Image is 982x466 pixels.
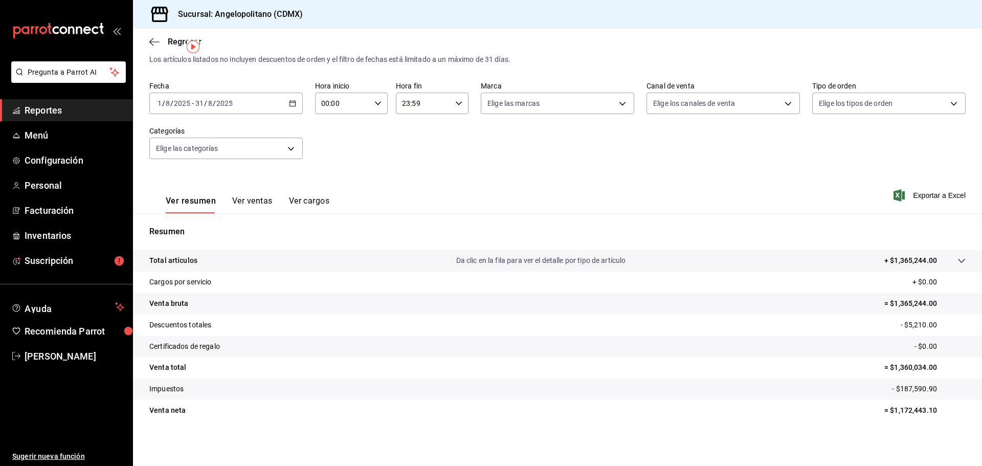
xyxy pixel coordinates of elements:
label: Hora fin [396,82,468,90]
h3: Sucursal: Angelopolitano (CDMX) [170,8,303,20]
span: Elige las categorías [156,143,218,153]
p: Impuestos [149,384,184,394]
span: Menú [25,128,124,142]
p: Venta neta [149,405,186,416]
p: Venta total [149,362,186,373]
p: Total artículos [149,255,197,266]
span: Configuración [25,153,124,167]
label: Categorías [149,127,303,135]
input: ---- [216,99,233,107]
span: Pregunta a Parrot AI [28,67,110,78]
span: Suscripción [25,254,124,268]
button: Ver ventas [232,196,273,213]
button: open_drawer_menu [113,27,121,35]
span: - [192,99,194,107]
p: Descuentos totales [149,320,211,330]
input: -- [157,99,162,107]
input: -- [165,99,170,107]
p: = $1,172,443.10 [884,405,966,416]
span: Sugerir nueva función [12,451,124,462]
span: Reportes [25,103,124,117]
label: Fecha [149,82,303,90]
p: - $5,210.00 [901,320,966,330]
div: Los artículos listados no incluyen descuentos de orden y el filtro de fechas está limitado a un m... [149,54,966,65]
span: Recomienda Parrot [25,324,124,338]
span: Elige los tipos de orden [819,98,892,108]
span: Elige los canales de venta [653,98,735,108]
span: Personal [25,179,124,192]
span: / [170,99,173,107]
input: -- [208,99,213,107]
p: = $1,360,034.00 [884,362,966,373]
p: + $1,365,244.00 [884,255,937,266]
a: Pregunta a Parrot AI [7,74,126,85]
button: Ver cargos [289,196,330,213]
div: navigation tabs [166,196,329,213]
span: / [204,99,207,107]
p: = $1,365,244.00 [884,298,966,309]
span: Ayuda [25,301,111,313]
p: Certificados de regalo [149,341,220,352]
button: Pregunta a Parrot AI [11,61,126,83]
span: Facturación [25,204,124,217]
button: Ver resumen [166,196,216,213]
p: Resumen [149,226,966,238]
span: / [162,99,165,107]
span: Inventarios [25,229,124,242]
span: Elige las marcas [487,98,540,108]
p: - $0.00 [914,341,966,352]
button: Regresar [149,37,202,47]
p: Cargos por servicio [149,277,212,287]
span: / [213,99,216,107]
span: Regresar [168,37,202,47]
label: Tipo de orden [812,82,966,90]
input: -- [195,99,204,107]
input: ---- [173,99,191,107]
p: - $187,590.90 [892,384,966,394]
img: Tooltip marker [187,40,199,53]
p: + $0.00 [912,277,966,287]
label: Marca [481,82,634,90]
p: Da clic en la fila para ver el detalle por tipo de artículo [456,255,626,266]
button: Exportar a Excel [896,189,966,202]
label: Hora inicio [315,82,388,90]
label: Canal de venta [646,82,800,90]
p: Venta bruta [149,298,188,309]
span: [PERSON_NAME] [25,349,124,363]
